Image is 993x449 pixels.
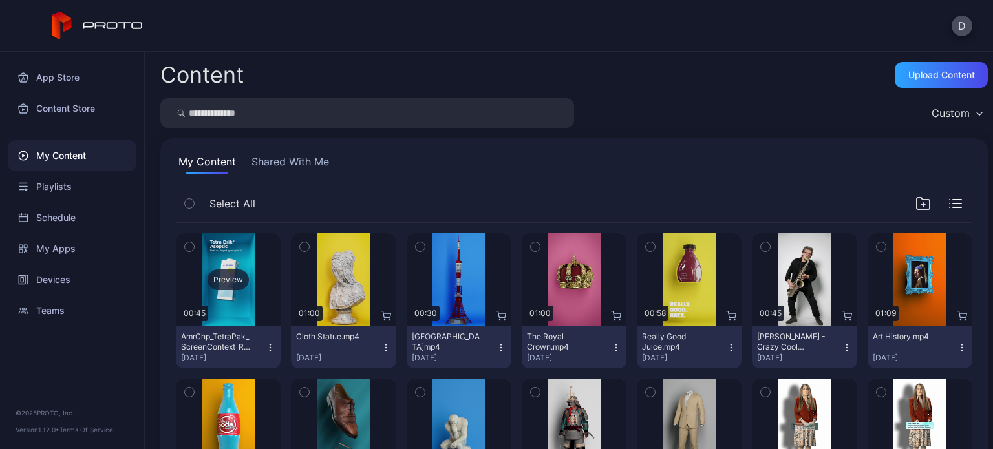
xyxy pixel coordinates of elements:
[8,140,136,171] a: My Content
[208,269,249,290] div: Preview
[412,331,483,352] div: Tokyo Tower.mp4
[296,353,380,363] div: [DATE]
[925,98,988,128] button: Custom
[908,70,975,80] div: Upload Content
[176,326,281,368] button: AmrChp_TetraPak_ScreenContext_Reveal_4K_v008.mp4[DATE]
[8,62,136,93] a: App Store
[642,331,713,352] div: Really Good Juice.mp4
[527,353,611,363] div: [DATE]
[952,16,972,36] button: D
[181,353,265,363] div: [DATE]
[8,171,136,202] a: Playlists
[407,326,511,368] button: [GEOGRAPHIC_DATA]mp4[DATE]
[642,353,726,363] div: [DATE]
[868,326,972,368] button: Art History.mp4[DATE]
[757,353,841,363] div: [DATE]
[176,154,239,174] button: My Content
[296,331,367,342] div: Cloth Statue.mp4
[8,295,136,326] a: Teams
[412,353,496,363] div: [DATE]
[181,331,252,352] div: AmrChp_TetraPak_ScreenContext_Reveal_4K_v008.mp4
[873,353,957,363] div: [DATE]
[59,426,113,433] a: Terms Of Service
[757,331,828,352] div: Scott Page - Crazy Cool Technology.mp4
[8,202,136,233] a: Schedule
[16,408,129,418] div: © 2025 PROTO, Inc.
[873,331,944,342] div: Art History.mp4
[160,64,244,86] div: Content
[8,264,136,295] a: Devices
[16,426,59,433] span: Version 1.12.0 •
[8,233,136,264] a: My Apps
[291,326,396,368] button: Cloth Statue.mp4[DATE]
[8,93,136,124] a: Content Store
[527,331,598,352] div: The Royal Crown.mp4
[752,326,857,368] button: [PERSON_NAME] - Crazy Cool Technology.mp4[DATE]
[249,154,332,174] button: Shared With Me
[895,62,988,88] button: Upload Content
[932,107,970,120] div: Custom
[209,196,255,211] span: Select All
[522,326,626,368] button: The Royal Crown.mp4[DATE]
[637,326,742,368] button: Really Good Juice.mp4[DATE]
